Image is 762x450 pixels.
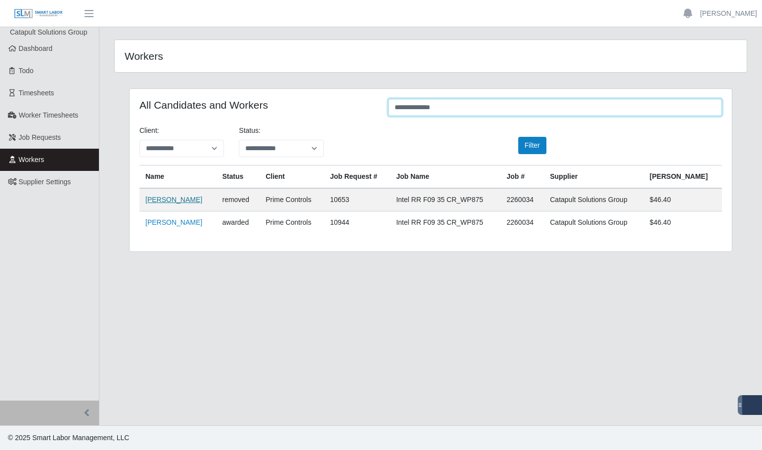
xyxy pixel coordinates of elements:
td: 10653 [324,188,390,211]
th: Job # [501,165,544,189]
span: Worker Timesheets [19,111,78,119]
a: [PERSON_NAME] [700,8,757,19]
th: Job Name [390,165,500,189]
button: Filter [518,137,546,154]
td: Intel RR F09 35 CR_WP875 [390,188,500,211]
th: Supplier [544,165,644,189]
th: Name [139,165,216,189]
a: [PERSON_NAME] [145,196,202,204]
td: removed [216,188,260,211]
span: Workers [19,156,45,164]
td: 10944 [324,211,390,234]
td: Catapult Solutions Group [544,211,644,234]
td: Prime Controls [260,188,324,211]
td: $46.40 [644,188,722,211]
span: Dashboard [19,44,53,52]
td: $46.40 [644,211,722,234]
td: Prime Controls [260,211,324,234]
td: awarded [216,211,260,234]
img: SLM Logo [14,8,63,19]
span: Supplier Settings [19,178,71,186]
span: Todo [19,67,34,75]
td: Intel RR F09 35 CR_WP875 [390,211,500,234]
label: Client: [139,125,159,136]
span: © 2025 Smart Labor Management, LLC [8,434,129,442]
h4: All Candidates and Workers [139,99,373,111]
td: 2260034 [501,211,544,234]
td: Catapult Solutions Group [544,188,644,211]
span: Job Requests [19,133,61,141]
a: [PERSON_NAME] [145,218,202,226]
th: Client [260,165,324,189]
label: Status: [239,125,261,136]
span: Timesheets [19,89,54,97]
td: 2260034 [501,188,544,211]
h4: Workers [125,50,371,62]
span: Catapult Solutions Group [10,28,87,36]
th: Job Request # [324,165,390,189]
th: [PERSON_NAME] [644,165,722,189]
th: Status [216,165,260,189]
